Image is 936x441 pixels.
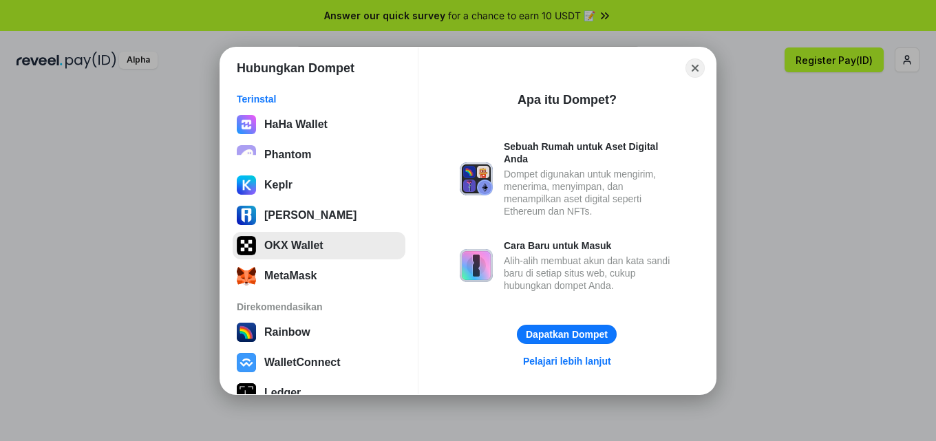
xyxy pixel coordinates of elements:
[233,111,405,138] button: HaHa Wallet
[264,387,301,399] div: Ledger
[504,239,674,252] div: Cara Baru untuk Masuk
[237,266,256,286] img: svg+xml;base64,PHN2ZyB3aWR0aD0iMzUiIGhlaWdodD0iMzQiIHZpZXdCb3g9IjAgMCAzNSAzNCIgZmlsbD0ibm9uZSIgeG...
[460,162,493,195] img: svg+xml,%3Csvg%20xmlns%3D%22http%3A%2F%2Fwww.w3.org%2F2000%2Fsvg%22%20fill%3D%22none%22%20viewBox...
[504,140,674,165] div: Sebuah Rumah untuk Aset Digital Anda
[264,118,328,131] div: HaHa Wallet
[237,206,256,225] img: svg%3E%0A
[233,171,405,199] button: Keplr
[233,141,405,169] button: Phantom
[523,355,611,367] div: Pelajari lebih lanjut
[264,326,310,338] div: Rainbow
[233,379,405,407] button: Ledger
[237,323,256,342] img: svg+xml,%3Csvg%20width%3D%22120%22%20height%3D%22120%22%20viewBox%3D%220%200%20120%20120%22%20fil...
[685,58,705,78] button: Close
[237,353,256,372] img: svg+xml,%3Csvg%20width%3D%2228%22%20height%3D%2228%22%20viewBox%3D%220%200%2028%2028%22%20fill%3D...
[233,232,405,259] button: OKX Wallet
[233,262,405,290] button: MetaMask
[460,249,493,282] img: svg+xml,%3Csvg%20xmlns%3D%22http%3A%2F%2Fwww.w3.org%2F2000%2Fsvg%22%20fill%3D%22none%22%20viewBox...
[517,325,617,344] button: Dapatkan Dompet
[518,92,617,108] div: Apa itu Dompet?
[233,349,405,376] button: WalletConnect
[264,356,341,369] div: WalletConnect
[264,270,317,282] div: MetaMask
[526,328,608,341] div: Dapatkan Dompet
[264,179,292,191] div: Keplr
[237,115,256,134] img: czlE1qaAbsgAAACV0RVh0ZGF0ZTpjcmVhdGUAMjAyNC0wNS0wN1QwMzo0NTo1MSswMDowMJbjUeUAAAAldEVYdGRhdGU6bW9k...
[264,239,323,252] div: OKX Wallet
[237,145,256,164] img: epq2vO3P5aLWl15yRS7Q49p1fHTx2Sgh99jU3kfXv7cnPATIVQHAx5oQs66JWv3SWEjHOsb3kKgmE5WNBxBId7C8gm8wEgOvz...
[233,202,405,229] button: [PERSON_NAME]
[515,352,619,370] a: Pelajari lebih lanjut
[237,301,401,313] div: Direkomendasikan
[504,168,674,217] div: Dompet digunakan untuk mengirim, menerima, menyimpan, dan menampilkan aset digital seperti Ethere...
[504,255,674,292] div: Alih-alih membuat akun dan kata sandi baru di setiap situs web, cukup hubungkan dompet Anda.
[237,60,354,76] h1: Hubungkan Dompet
[237,93,401,105] div: Terinstal
[264,209,357,222] div: [PERSON_NAME]
[237,236,256,255] img: 5VZ71FV6L7PA3gg3tXrdQ+DgLhC+75Wq3no69P3MC0NFQpx2lL04Ql9gHK1bRDjsSBIvScBnDTk1WrlGIZBorIDEYJj+rhdgn...
[233,319,405,346] button: Rainbow
[237,175,256,195] img: ByMCUfJCc2WaAAAAAElFTkSuQmCC
[237,383,256,402] img: svg+xml,%3Csvg%20xmlns%3D%22http%3A%2F%2Fwww.w3.org%2F2000%2Fsvg%22%20width%3D%2228%22%20height%3...
[264,149,311,161] div: Phantom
